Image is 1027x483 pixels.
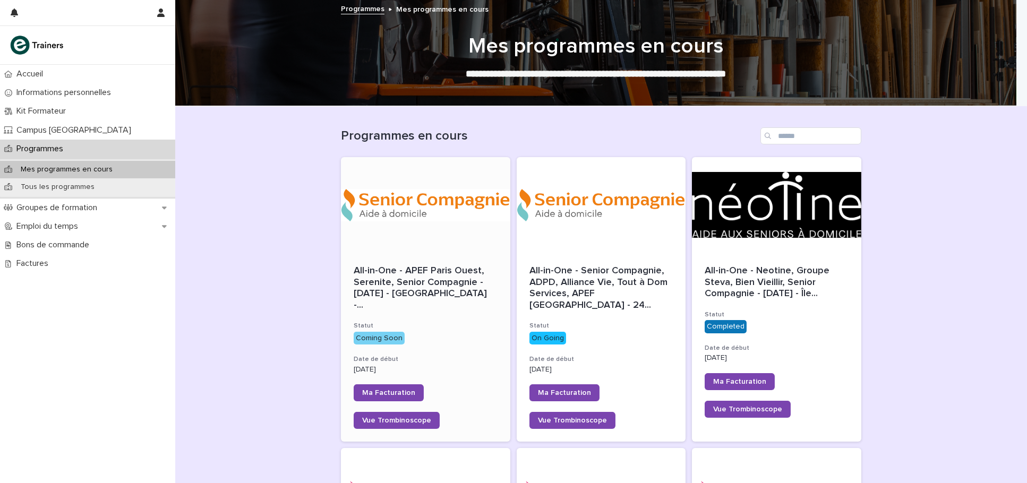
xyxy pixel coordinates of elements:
[354,384,424,401] a: Ma Facturation
[538,389,591,396] span: Ma Facturation
[538,417,607,424] span: Vue Trombinoscope
[713,406,782,413] span: Vue Trombinoscope
[341,128,756,144] h1: Programmes en cours
[692,157,861,442] a: All-in-One - Neotine, Groupe Steva, Bien Vieillir, Senior Compagnie - [DATE] - Île...StatutComple...
[705,353,849,363] p: [DATE]
[705,265,849,300] div: All-in-One - Neotine, Groupe Steva, Bien Vieillir, Senior Compagnie - 15 - Avril 2025 - Île-de-Fr...
[529,322,673,330] h3: Statut
[529,412,615,429] a: Vue Trombinoscope
[12,88,119,98] p: Informations personnelles
[517,157,686,442] a: All-in-One - Senior Compagnie, ADPD, Alliance Vie, Tout à Dom Services, APEF [GEOGRAPHIC_DATA] - ...
[12,221,87,231] p: Emploi du temps
[705,320,747,333] div: Completed
[529,355,673,364] h3: Date de début
[529,265,673,311] span: All-in-One - Senior Compagnie, ADPD, Alliance Vie, Tout à Dom Services, APEF [GEOGRAPHIC_DATA] - ...
[12,203,106,213] p: Groupes de formation
[705,310,849,319] h3: Statut
[354,355,498,364] h3: Date de début
[12,165,121,174] p: Mes programmes en cours
[12,69,52,79] p: Accueil
[529,384,600,401] a: Ma Facturation
[705,344,849,352] h3: Date de début
[354,412,440,429] a: Vue Trombinoscope
[341,157,510,442] a: All-in-One - APEF Paris Ouest, Serenite, Senior Compagnie - [DATE] - [GEOGRAPHIC_DATA] -...Statut...
[12,183,103,192] p: Tous les programmes
[12,240,98,250] p: Bons de commande
[12,125,140,135] p: Campus [GEOGRAPHIC_DATA]
[713,378,766,385] span: Ma Facturation
[341,2,384,14] a: Programmes
[705,401,791,418] a: Vue Trombinoscope
[705,373,775,390] a: Ma Facturation
[362,417,431,424] span: Vue Trombinoscope
[354,332,405,345] div: Coming Soon
[529,365,673,374] p: [DATE]
[12,144,72,154] p: Programmes
[12,106,74,116] p: Kit Formateur
[529,332,566,345] div: On Going
[336,33,856,59] h1: Mes programmes en cours
[12,258,57,269] p: Factures
[354,265,498,311] span: All-in-One - APEF Paris Ouest, Serenite, Senior Compagnie - [DATE] - [GEOGRAPHIC_DATA] - ...
[396,3,489,14] p: Mes programmes en cours
[354,365,498,374] p: [DATE]
[529,265,673,311] div: All-in-One - Senior Compagnie, ADPD, Alliance Vie, Tout à Dom Services, APEF Saint Ouen - 24 - Se...
[362,389,415,396] span: Ma Facturation
[354,265,498,311] div: All-in-One - APEF Paris Ouest, Serenite, Senior Compagnie - 26 - Octobre 2025 - Île-de-France - A...
[354,322,498,330] h3: Statut
[705,265,849,300] span: All-in-One - Neotine, Groupe Steva, Bien Vieillir, Senior Compagnie - [DATE] - Île ...
[8,34,67,56] img: K0CqGN7SDeD6s4JG8KQk
[760,127,861,144] input: Search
